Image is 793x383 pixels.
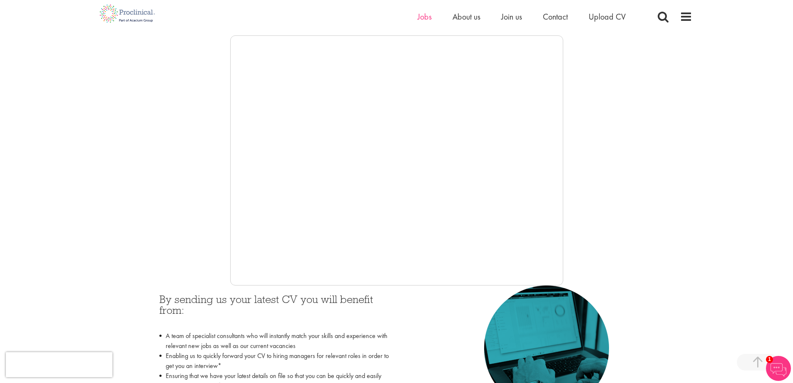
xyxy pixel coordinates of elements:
li: Enabling us to quickly forward your CV to hiring managers for relevant roles in order to get you ... [159,351,390,371]
img: Chatbot [766,356,791,381]
iframe: reCAPTCHA [6,352,112,377]
a: Contact [543,11,568,22]
a: Jobs [418,11,432,22]
a: About us [452,11,480,22]
h3: By sending us your latest CV you will benefit from: [159,294,390,327]
span: 1 [766,356,773,363]
li: A team of specialist consultants who will instantly match your skills and experience with relevan... [159,331,390,351]
a: Upload CV [589,11,626,22]
a: Join us [501,11,522,22]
